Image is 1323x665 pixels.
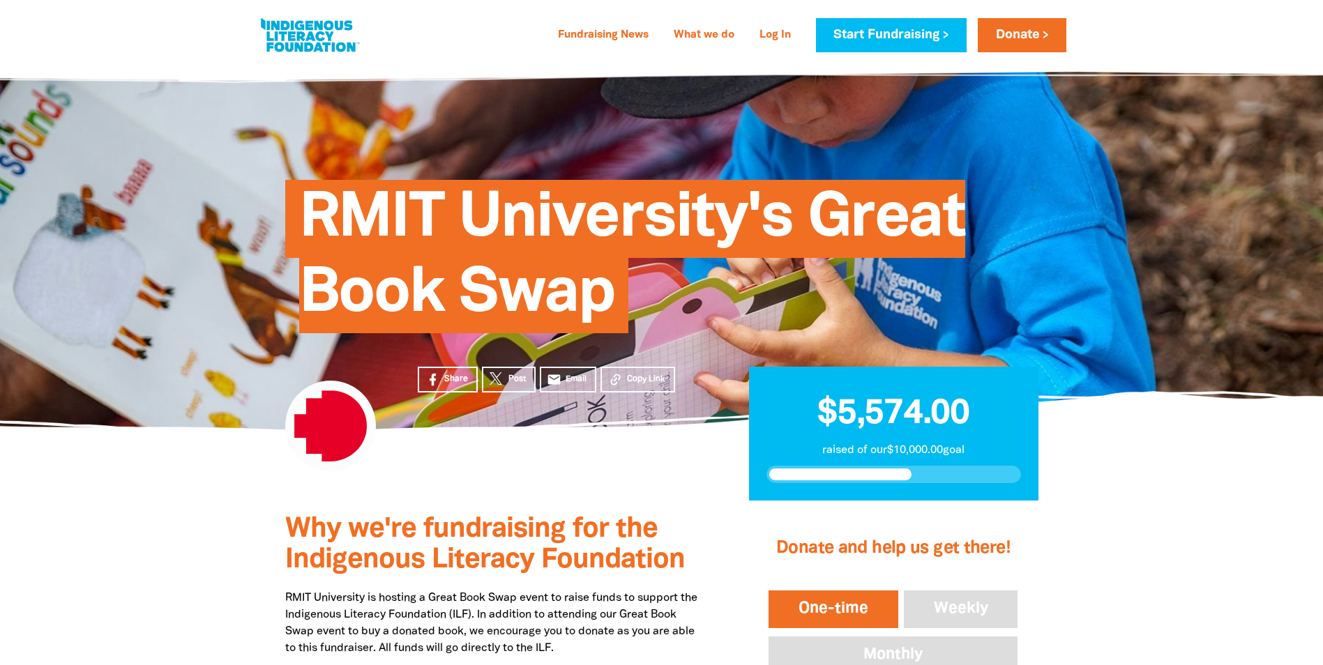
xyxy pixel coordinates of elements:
[299,190,965,333] span: RMIT University's Great Book Swap
[766,442,1021,459] p: raised of our $10,000.00 goal
[766,521,1020,576] h2: Donate and help us get there!
[665,24,743,47] a: What we do
[550,24,657,47] a: Fundraising News
[285,517,685,573] span: Why we're fundraising for the Indigenous Literacy Foundation
[978,18,1066,52] a: Donate
[566,373,587,385] span: Email
[600,367,675,392] button: Copy Link
[751,24,799,47] a: Log In
[418,367,478,392] a: Share
[540,367,597,392] a: emailEmail
[547,372,561,387] i: email
[482,367,536,392] a: Post
[627,373,665,385] span: Copy Link
[444,373,468,385] span: Share
[901,588,1021,631] button: Weekly
[817,398,969,430] span: $5,574.00
[508,373,526,385] span: Post
[766,588,901,631] button: One-time
[816,18,967,52] a: Start Fundraising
